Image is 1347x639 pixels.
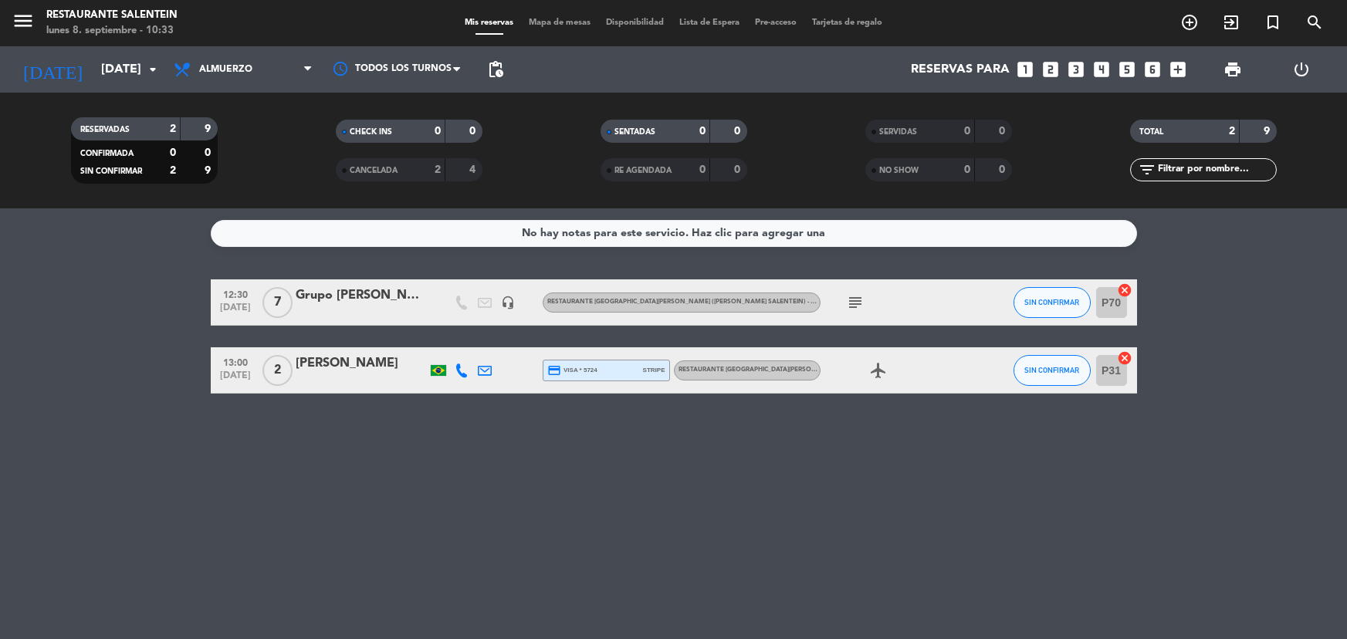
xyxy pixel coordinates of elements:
[262,355,293,386] span: 2
[1014,355,1091,386] button: SIN CONFIRMAR
[1223,60,1242,79] span: print
[216,303,255,320] span: [DATE]
[699,126,706,137] strong: 0
[469,126,479,137] strong: 0
[435,164,441,175] strong: 2
[350,128,392,136] span: CHECK INS
[846,293,865,312] i: subject
[1117,59,1137,79] i: looks_5
[999,164,1008,175] strong: 0
[521,19,598,27] span: Mapa de mesas
[205,165,214,176] strong: 9
[1292,60,1311,79] i: power_settings_new
[46,8,178,23] div: Restaurante Salentein
[80,167,142,175] span: SIN CONFIRMAR
[643,365,665,375] span: stripe
[672,19,747,27] span: Lista de Espera
[296,286,427,306] div: Grupo [PERSON_NAME]
[486,60,505,79] span: pending_actions
[12,9,35,38] button: menu
[911,63,1010,77] span: Reservas para
[1117,350,1132,366] i: cancel
[1138,161,1156,179] i: filter_list
[170,123,176,134] strong: 2
[262,287,293,318] span: 7
[350,167,398,174] span: CANCELADA
[216,353,255,370] span: 13:00
[804,19,890,27] span: Tarjetas de regalo
[170,147,176,158] strong: 0
[205,147,214,158] strong: 0
[879,128,917,136] span: SERVIDAS
[12,52,93,86] i: [DATE]
[1024,298,1079,306] span: SIN CONFIRMAR
[547,299,901,305] span: RESTAURANTE [GEOGRAPHIC_DATA][PERSON_NAME] ([PERSON_NAME] Salentein) - Menú de Pasos
[869,361,888,380] i: airplanemode_active
[699,164,706,175] strong: 0
[879,167,919,174] span: NO SHOW
[1041,59,1061,79] i: looks_two
[1305,13,1324,32] i: search
[734,126,743,137] strong: 0
[501,296,515,309] i: headset_mic
[734,164,743,175] strong: 0
[1229,126,1235,137] strong: 2
[1264,13,1282,32] i: turned_in_not
[679,367,977,373] span: RESTAURANTE [GEOGRAPHIC_DATA][PERSON_NAME] ([PERSON_NAME] Salentein) - A la carta
[1117,282,1132,298] i: cancel
[964,164,970,175] strong: 0
[1091,59,1112,79] i: looks_4
[170,165,176,176] strong: 2
[598,19,672,27] span: Disponibilidad
[614,128,655,136] span: SENTADAS
[46,23,178,39] div: lunes 8. septiembre - 10:33
[1024,366,1079,374] span: SIN CONFIRMAR
[1264,126,1273,137] strong: 9
[547,363,597,377] span: visa * 5724
[614,167,672,174] span: RE AGENDADA
[469,164,479,175] strong: 4
[1142,59,1163,79] i: looks_6
[199,64,252,75] span: Almuerzo
[1267,46,1335,93] div: LOG OUT
[1168,59,1188,79] i: add_box
[1066,59,1086,79] i: looks_3
[1015,59,1035,79] i: looks_one
[216,370,255,388] span: [DATE]
[144,60,162,79] i: arrow_drop_down
[1156,161,1276,178] input: Filtrar por nombre...
[435,126,441,137] strong: 0
[205,123,214,134] strong: 9
[1014,287,1091,318] button: SIN CONFIRMAR
[80,150,134,157] span: CONFIRMADA
[296,353,427,374] div: [PERSON_NAME]
[999,126,1008,137] strong: 0
[12,9,35,32] i: menu
[547,363,561,377] i: credit_card
[457,19,521,27] span: Mis reservas
[747,19,804,27] span: Pre-acceso
[216,285,255,303] span: 12:30
[80,126,130,134] span: RESERVADAS
[964,126,970,137] strong: 0
[1180,13,1199,32] i: add_circle_outline
[522,225,825,242] div: No hay notas para este servicio. Haz clic para agregar una
[1139,128,1163,136] span: TOTAL
[1222,13,1240,32] i: exit_to_app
